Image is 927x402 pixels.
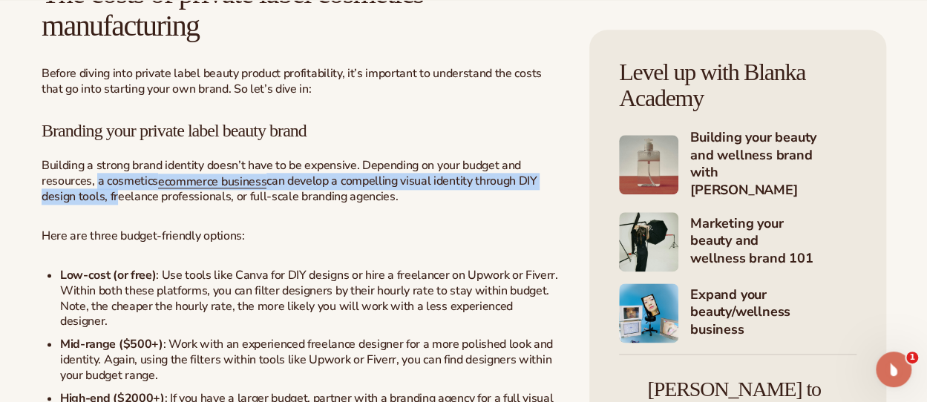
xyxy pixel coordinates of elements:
[42,173,537,205] span: can develop a compelling visual identity through DIY design tools, freelance professionals, or fu...
[876,352,911,387] iframe: Intercom live chat
[619,283,678,343] img: Shopify Image 7
[60,267,558,329] span: : Use tools like Canva for DIY designs or hire a freelancer on Upwork or Fiverr. Within both thes...
[690,129,856,200] h4: Building your beauty and wellness brand with [PERSON_NAME]
[42,121,307,140] span: Branding your private label beauty brand
[619,129,856,200] a: Shopify Image 5 Building your beauty and wellness brand with [PERSON_NAME]
[158,174,266,190] a: ecommerce business
[619,212,678,271] img: Shopify Image 6
[60,336,163,352] strong: Mid-range ($500+)
[690,215,856,268] h4: Marketing your beauty and wellness brand 101
[42,228,245,244] span: Here are three budget-friendly options:
[619,212,856,271] a: Shopify Image 6 Marketing your beauty and wellness brand 101
[60,336,553,383] span: : Work with an experienced freelance designer for a more polished look and identity. Again, using...
[619,283,856,343] a: Shopify Image 7 Expand your beauty/wellness business
[60,267,156,283] strong: Low-cost (or free)
[690,286,856,340] h4: Expand your beauty/wellness business
[619,135,678,194] img: Shopify Image 5
[619,59,856,111] h4: Level up with Blanka Academy
[42,65,542,97] span: Before diving into private label beauty product profitability, it’s important to understand the c...
[906,352,918,363] span: 1
[42,157,521,189] span: Building a strong brand identity doesn’t have to be expensive. Depending on your budget and resou...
